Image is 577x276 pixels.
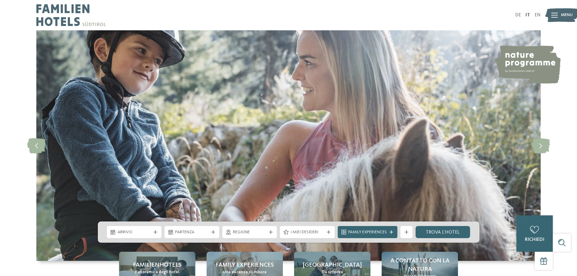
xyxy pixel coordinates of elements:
span: A contatto con la natura [388,257,452,274]
span: Panoramica degli hotel [135,269,179,275]
span: Menu [561,12,573,18]
span: Familienhotels [133,261,181,269]
span: Family experiences [216,261,274,269]
span: richiedi [525,237,544,242]
span: Arrivo [118,229,151,235]
img: Family hotel Alto Adige: the happy family places! [36,30,541,261]
span: I miei desideri [290,229,324,235]
span: Partenza [175,229,209,235]
span: Da scoprire [322,269,343,275]
a: IT [526,13,530,18]
span: Family Experiences [348,229,387,235]
a: richiedi [516,215,553,252]
span: Una vacanza su misura [223,269,267,275]
span: Regione [233,229,267,235]
a: trova l’hotel [416,226,470,238]
img: nature programme by Familienhotels Südtirol [494,45,561,84]
a: EN [535,13,541,18]
span: [GEOGRAPHIC_DATA] [303,261,362,269]
a: DE [515,13,521,18]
